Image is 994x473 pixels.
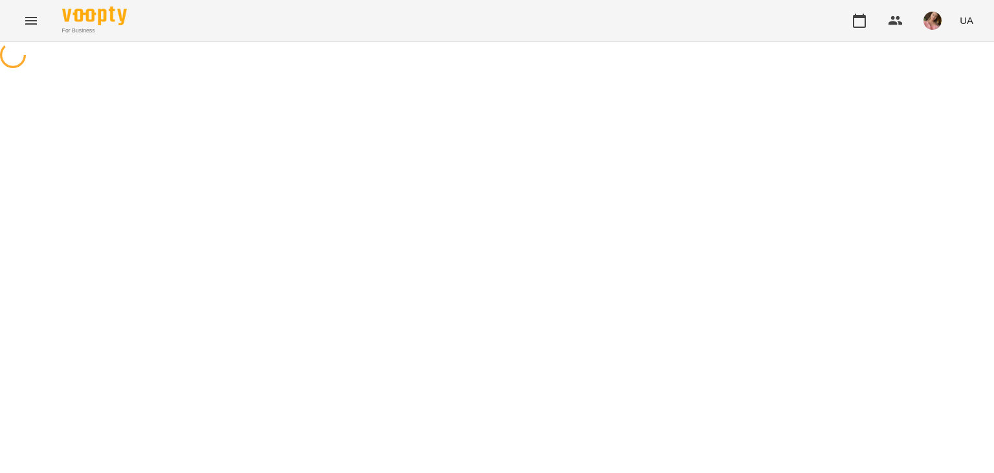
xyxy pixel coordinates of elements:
[62,6,127,25] img: Voopty Logo
[960,14,973,27] span: UA
[955,8,978,32] button: UA
[62,27,127,35] span: For Business
[923,12,942,30] img: e4201cb721255180434d5b675ab1e4d4.jpg
[16,5,47,36] button: Menu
